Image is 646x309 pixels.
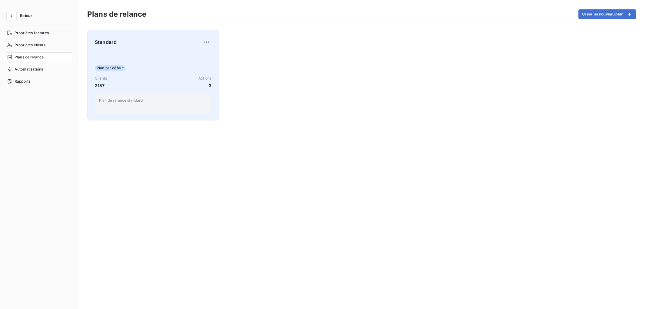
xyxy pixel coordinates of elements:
[5,77,72,86] a: Rapports
[15,67,43,72] span: Automatisations
[15,54,44,60] span: Plans de relance
[198,76,211,81] span: Actions
[20,14,32,18] span: Retour
[15,30,49,36] span: Propriétés factures
[15,79,30,84] span: Rapports
[99,98,207,103] p: Plan de relance standard
[95,82,107,89] span: 2157
[15,42,45,48] span: Propriétés clients
[625,288,640,303] iframe: Intercom live chat
[5,11,37,21] button: Retour
[5,52,72,62] a: Plans de relance
[5,40,72,50] a: Propriétés clients
[5,28,72,38] a: Propriétés factures
[578,9,636,19] button: Créer un nouveau plan
[95,65,125,71] span: Plan par défaut
[95,38,117,46] span: Standard
[95,76,107,81] span: Clients
[5,64,72,74] a: Automatisations
[87,9,146,20] h3: Plans de relance
[198,82,211,89] span: 3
